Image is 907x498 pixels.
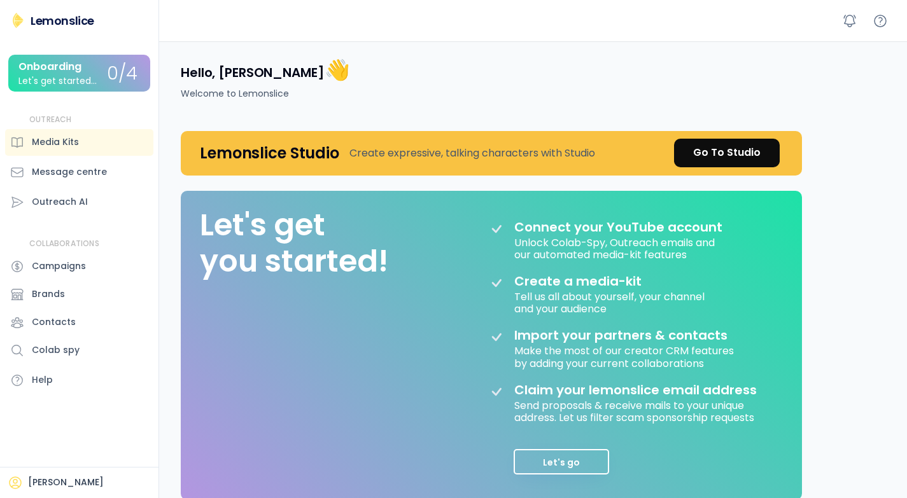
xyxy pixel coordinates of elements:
[32,135,79,149] div: Media Kits
[29,114,72,125] div: OUTREACH
[32,287,65,301] div: Brands
[107,64,137,84] div: 0/4
[514,219,722,235] div: Connect your YouTube account
[200,207,388,280] div: Let's get you started!
[29,239,99,249] div: COLLABORATIONS
[349,146,595,161] div: Create expressive, talking characters with Studio
[325,55,350,84] font: 👋
[181,87,289,100] div: Welcome to Lemonslice
[28,476,104,489] div: [PERSON_NAME]
[514,328,728,343] div: Import your partners & contacts
[18,76,97,86] div: Let's get started...
[32,343,80,357] div: Colab spy
[181,57,349,83] h4: Hello, [PERSON_NAME]
[32,259,86,273] div: Campaigns
[514,343,736,369] div: Make the most of our creator CRM features by adding your current collaborations
[18,61,81,73] div: Onboarding
[32,315,76,329] div: Contacts
[32,165,107,179] div: Message centre
[693,145,761,160] div: Go To Studio
[674,139,780,167] a: Go To Studio
[514,398,769,424] div: Send proposals & receive mails to your unique address. Let us filter scam sponsorship requests
[514,235,717,261] div: Unlock Colab-Spy, Outreach emails and our automated media-kit features
[514,289,707,315] div: Tell us all about yourself, your channel and your audience
[32,373,53,387] div: Help
[514,273,673,289] div: Create a media-kit
[514,449,609,474] button: Let's go
[514,382,757,398] div: Claim your lemonslice email address
[200,143,339,163] h4: Lemonslice Studio
[32,195,88,209] div: Outreach AI
[31,13,94,29] div: Lemonslice
[10,13,25,28] img: Lemonslice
